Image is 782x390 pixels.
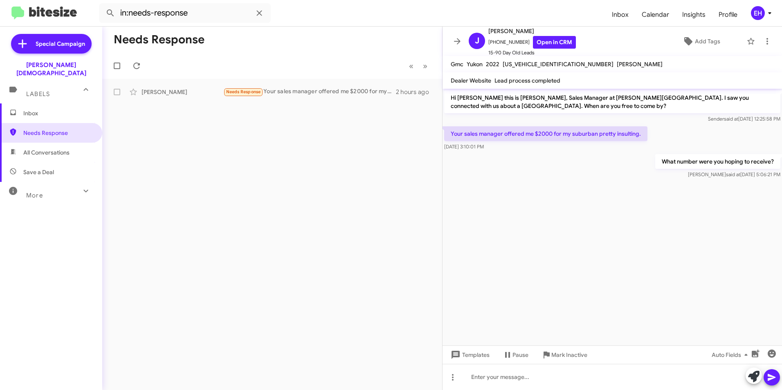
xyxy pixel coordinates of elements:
span: [DATE] 3:10:01 PM [444,143,484,150]
p: Your sales manager offered me $2000 for my suburban pretty insulting. [444,126,647,141]
button: Pause [496,347,535,362]
nav: Page navigation example [404,58,432,74]
span: Templates [449,347,490,362]
span: Special Campaign [36,40,85,48]
span: Yukon [467,61,483,68]
p: What number were you hoping to receive? [655,154,780,169]
span: J [475,34,479,47]
span: « [409,61,413,71]
span: » [423,61,427,71]
span: Dealer Website [451,77,491,84]
span: [PHONE_NUMBER] [488,36,576,49]
button: Next [418,58,432,74]
span: Auto Fields [712,347,751,362]
a: Inbox [605,3,635,27]
span: [PERSON_NAME] [DATE] 5:06:21 PM [688,171,780,177]
div: EH [751,6,765,20]
span: [PERSON_NAME] [488,26,576,36]
a: Profile [712,3,744,27]
span: Needs Response [23,129,93,137]
span: said at [724,116,738,122]
span: Sender [DATE] 12:25:58 PM [708,116,780,122]
span: More [26,192,43,199]
span: said at [726,171,740,177]
p: Hi [PERSON_NAME] this is [PERSON_NAME], Sales Manager at [PERSON_NAME][GEOGRAPHIC_DATA]. I saw yo... [444,90,780,113]
span: All Conversations [23,148,70,157]
div: [PERSON_NAME] [142,88,223,96]
span: Add Tags [695,34,720,49]
span: [PERSON_NAME] [617,61,663,68]
button: Mark Inactive [535,347,594,362]
span: 15-90 Day Old Leads [488,49,576,57]
input: Search [99,3,271,23]
a: Open in CRM [533,36,576,49]
span: Inbox [23,109,93,117]
span: Save a Deal [23,168,54,176]
span: Labels [26,90,50,98]
a: Calendar [635,3,676,27]
span: Mark Inactive [551,347,587,362]
a: Insights [676,3,712,27]
button: Templates [443,347,496,362]
span: Lead process completed [494,77,560,84]
span: Gmc [451,61,463,68]
button: EH [744,6,773,20]
a: Special Campaign [11,34,92,54]
span: Pause [512,347,528,362]
span: 2022 [486,61,499,68]
div: 2 hours ago [396,88,436,96]
button: Add Tags [660,34,743,49]
span: [US_VEHICLE_IDENTIFICATION_NUMBER] [503,61,613,68]
span: Needs Response [226,89,261,94]
h1: Needs Response [114,33,204,46]
div: Your sales manager offered me $2000 for my suburban pretty insulting. [223,87,396,96]
button: Auto Fields [705,347,757,362]
button: Previous [404,58,418,74]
